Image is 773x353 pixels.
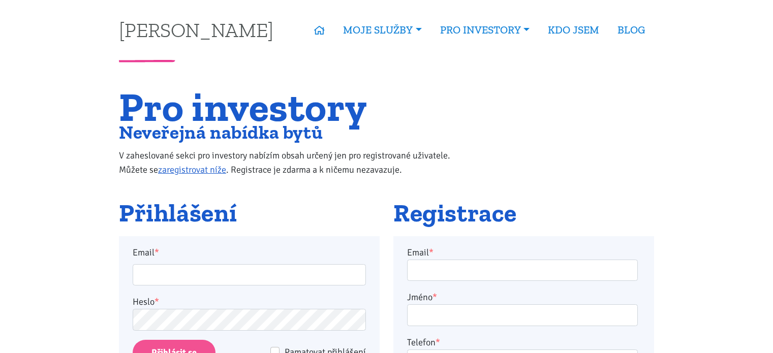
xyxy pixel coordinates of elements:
h2: Neveřejná nabídka bytů [119,124,471,141]
label: Heslo [133,295,159,309]
abbr: required [432,292,437,303]
abbr: required [436,337,440,348]
h2: Registrace [393,200,654,227]
a: PRO INVESTORY [431,18,539,42]
label: Jméno [407,290,437,304]
a: MOJE SLUŽBY [334,18,430,42]
abbr: required [429,247,434,258]
label: Email [407,245,434,260]
h1: Pro investory [119,90,471,124]
a: KDO JSEM [539,18,608,42]
a: zaregistrovat níže [158,164,226,175]
label: Telefon [407,335,440,349]
h2: Přihlášení [119,200,380,227]
a: BLOG [608,18,654,42]
p: V zaheslované sekci pro investory nabízím obsah určený jen pro registrované uživatele. Můžete se ... [119,148,471,177]
label: Email [126,245,373,260]
a: [PERSON_NAME] [119,20,273,40]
